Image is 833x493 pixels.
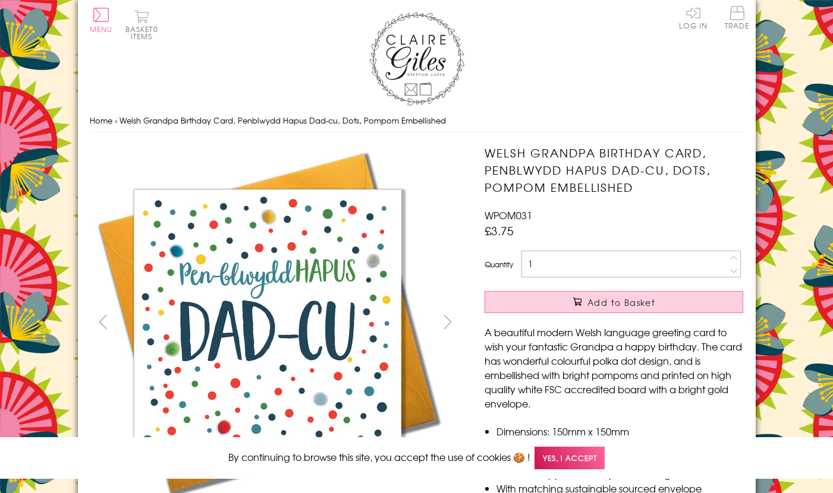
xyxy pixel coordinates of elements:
span: Trade [725,6,750,29]
label: Quantity [485,259,513,270]
span: £3.75 [485,222,514,239]
button: Menu [90,8,113,33]
span: › [115,115,117,126]
button: Basket0 items [125,10,158,40]
li: Dimensions: 150mm x 150mm [496,424,743,438]
button: prev [90,308,117,335]
p: A beautiful modern Welsh language greeting card to wish your fantastic Grandpa a happy birthday. ... [485,325,743,410]
a: Log In [679,6,708,29]
nav: breadcrumbs [90,109,744,133]
span: WPOM031 [485,208,532,222]
a: Trade [725,6,750,31]
span: 0 items [131,24,158,42]
h1: Welsh Grandpa Birthday Card, Penblwydd Hapus Dad-cu, Dots, Pompom Embellished [485,144,743,195]
span: Add to Basket [587,296,655,308]
button: next [434,308,461,335]
a: Home [90,115,112,126]
span: Welsh Grandpa Birthday Card, Penblwydd Hapus Dad-cu, Dots, Pompom Embellished [120,115,446,126]
span: Menu [90,24,113,34]
button: Add to Basket [485,291,743,313]
span: Yes, I accept [535,447,605,470]
img: Claire Giles Greetings Cards [369,12,464,106]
